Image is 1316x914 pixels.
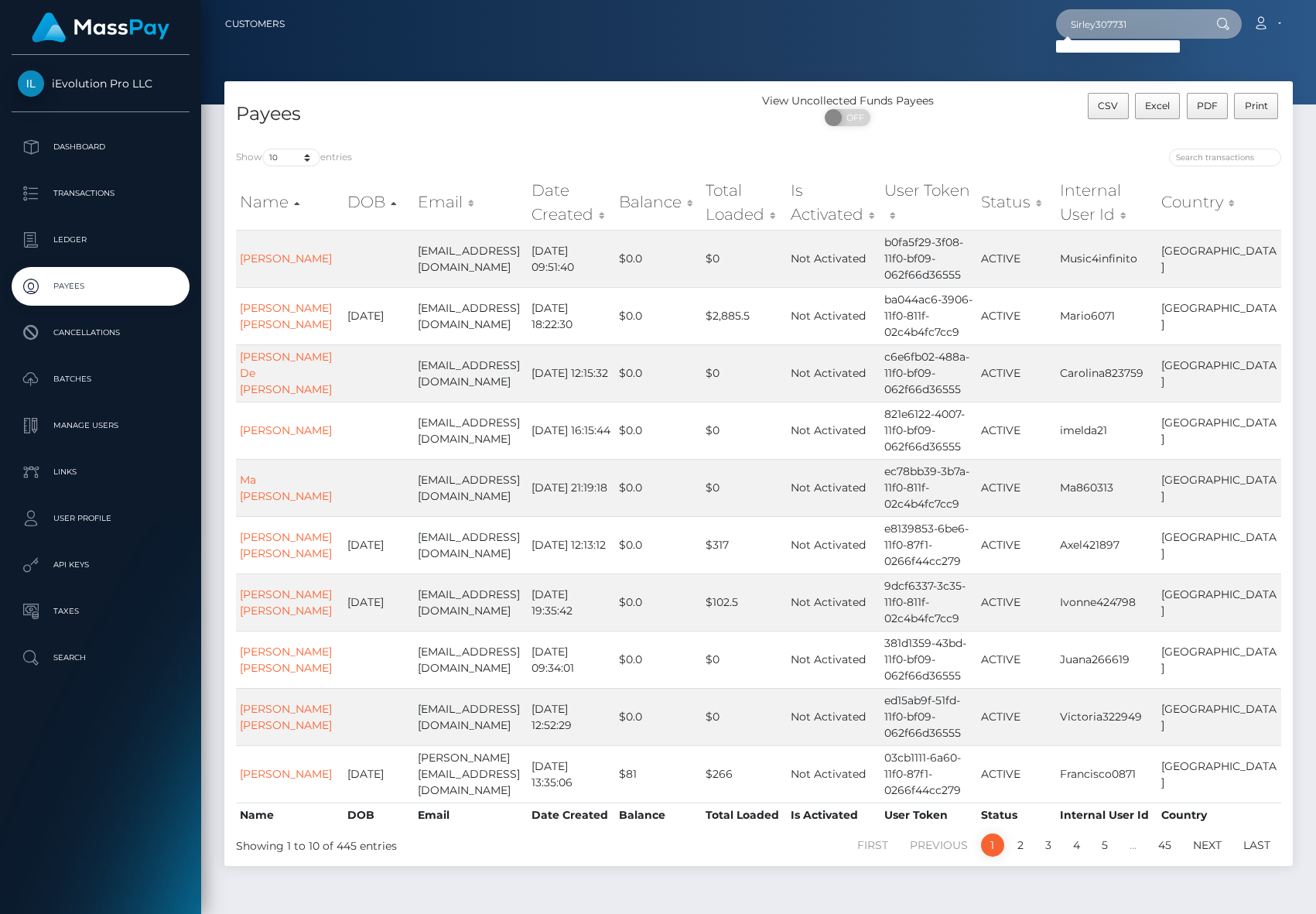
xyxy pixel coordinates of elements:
td: Music4infinito [1056,230,1157,287]
td: ACTIVE [977,459,1055,516]
td: Not Activated [787,230,881,287]
a: [PERSON_NAME] [PERSON_NAME] [240,301,332,331]
a: Search [12,638,190,677]
td: [GEOGRAPHIC_DATA] [1157,516,1281,573]
a: Ledger [12,221,190,259]
td: Not Activated [787,516,881,573]
td: [GEOGRAPHIC_DATA] [1157,402,1281,459]
img: iEvolution Pro LLC [18,70,44,97]
td: [DATE] 16:15:44 [528,402,614,459]
td: 03cb1111-6a60-11f0-87f1-0266f44cc279 [880,745,977,803]
td: [DATE] 12:13:12 [528,516,614,573]
td: $0.0 [615,230,702,287]
td: [DATE] 09:34:01 [528,631,614,688]
td: Axel421897 [1056,516,1157,573]
a: [PERSON_NAME] [240,767,332,781]
td: ACTIVE [977,688,1055,745]
th: User Token: activate to sort column ascending [880,175,977,230]
td: Juana266619 [1056,631,1157,688]
a: Ma [PERSON_NAME] [240,473,332,503]
td: [GEOGRAPHIC_DATA] [1157,631,1281,688]
div: View Uncollected Funds Payees [759,93,937,109]
td: [DATE] 12:52:29 [528,688,614,745]
td: [GEOGRAPHIC_DATA] [1157,230,1281,287]
td: Not Activated [787,287,881,344]
td: [EMAIL_ADDRESS][DOMAIN_NAME] [414,459,528,516]
th: Balance [615,803,702,827]
td: Not Activated [787,631,881,688]
td: [DATE] 09:51:40 [528,230,614,287]
a: Batches [12,360,190,399]
th: Name: activate to sort column ascending [236,175,344,230]
input: Search... [1056,9,1201,39]
td: $0 [702,459,786,516]
td: [EMAIL_ADDRESS][DOMAIN_NAME] [414,344,528,402]
a: 5 [1093,834,1116,857]
td: Not Activated [787,344,881,402]
td: Mario6071 [1056,287,1157,344]
td: $2,885.5 [702,287,786,344]
label: Show entries [236,149,352,166]
td: ba044ac6-3906-11f0-811f-02c4b4fc7cc9 [880,287,977,344]
td: [EMAIL_ADDRESS][DOMAIN_NAME] [414,631,528,688]
td: $0.0 [615,573,702,631]
td: Ma860313 [1056,459,1157,516]
th: Total Loaded: activate to sort column ascending [702,175,786,230]
a: [PERSON_NAME] [PERSON_NAME] [240,530,332,560]
td: Not Activated [787,573,881,631]
p: Ledger [18,228,183,252]
p: Batches [18,368,183,391]
td: [GEOGRAPHIC_DATA] [1157,573,1281,631]
th: Email [414,803,528,827]
td: e8139853-6be6-11f0-87f1-0266f44cc279 [880,516,977,573]
a: 1 [981,834,1004,857]
td: [EMAIL_ADDRESS][DOMAIN_NAME] [414,516,528,573]
p: Cancellations [18,321,183,344]
p: Dashboard [18,135,183,159]
td: [DATE] [344,287,414,344]
td: Not Activated [787,745,881,803]
td: $0.0 [615,459,702,516]
input: Search transactions [1169,149,1281,166]
td: ACTIVE [977,573,1055,631]
span: PDF [1197,100,1218,111]
a: 45 [1150,834,1180,857]
th: Date Created: activate to sort column ascending [528,175,614,230]
td: $0.0 [615,344,702,402]
td: [DATE] [344,573,414,631]
td: $0 [702,402,786,459]
div: Showing 1 to 10 of 445 entries [236,832,658,854]
td: [GEOGRAPHIC_DATA] [1157,287,1281,344]
td: [EMAIL_ADDRESS][DOMAIN_NAME] [414,402,528,459]
td: ACTIVE [977,516,1055,573]
td: ACTIVE [977,230,1055,287]
th: Email: activate to sort column ascending [414,175,528,230]
td: $0.0 [615,688,702,745]
p: Transactions [18,182,183,205]
a: [PERSON_NAME] [PERSON_NAME] [240,645,332,675]
td: [DATE] 21:19:18 [528,459,614,516]
td: $0.0 [615,516,702,573]
td: ACTIVE [977,402,1055,459]
p: Manage Users [18,414,183,437]
td: 821e6122-4007-11f0-bf09-062f66d36555 [880,402,977,459]
a: Manage Users [12,406,190,445]
td: $81 [615,745,702,803]
td: ACTIVE [977,287,1055,344]
td: [GEOGRAPHIC_DATA] [1157,459,1281,516]
td: [EMAIL_ADDRESS][DOMAIN_NAME] [414,230,528,287]
span: iEvolution Pro LLC [12,77,190,91]
td: ec78bb39-3b7a-11f0-811f-02c4b4fc7cc9 [880,459,977,516]
button: Print [1234,93,1278,119]
td: $0 [702,688,786,745]
th: Balance: activate to sort column ascending [615,175,702,230]
a: 3 [1037,834,1060,857]
td: Not Activated [787,459,881,516]
span: Print [1245,100,1268,111]
th: Is Activated: activate to sort column ascending [787,175,881,230]
th: DOB: activate to sort column descending [344,175,414,230]
td: $0.0 [615,631,702,688]
td: $0.0 [615,287,702,344]
a: Dashboard [12,128,190,166]
a: Taxes [12,592,190,631]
